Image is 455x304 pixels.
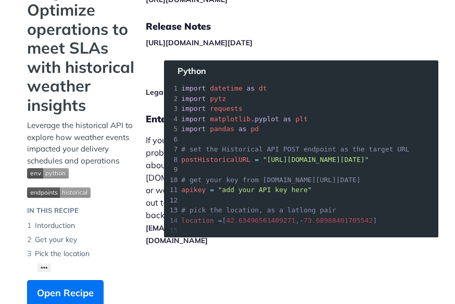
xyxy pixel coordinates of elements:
li: Intorduction [27,219,143,233]
button: ••• [37,263,51,272]
span: Expand image [27,186,143,198]
span: Open Recipe [37,286,94,300]
img: endpoint [27,187,91,198]
p: Leverage the historical API to explore how weather events impacted your delivery schedules and op... [27,120,143,179]
img: env [27,168,69,179]
li: Get your key [27,233,143,247]
span: Expand image [27,167,69,177]
li: Pick the location [27,247,143,261]
div: IN THIS RECIPE [27,206,79,216]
